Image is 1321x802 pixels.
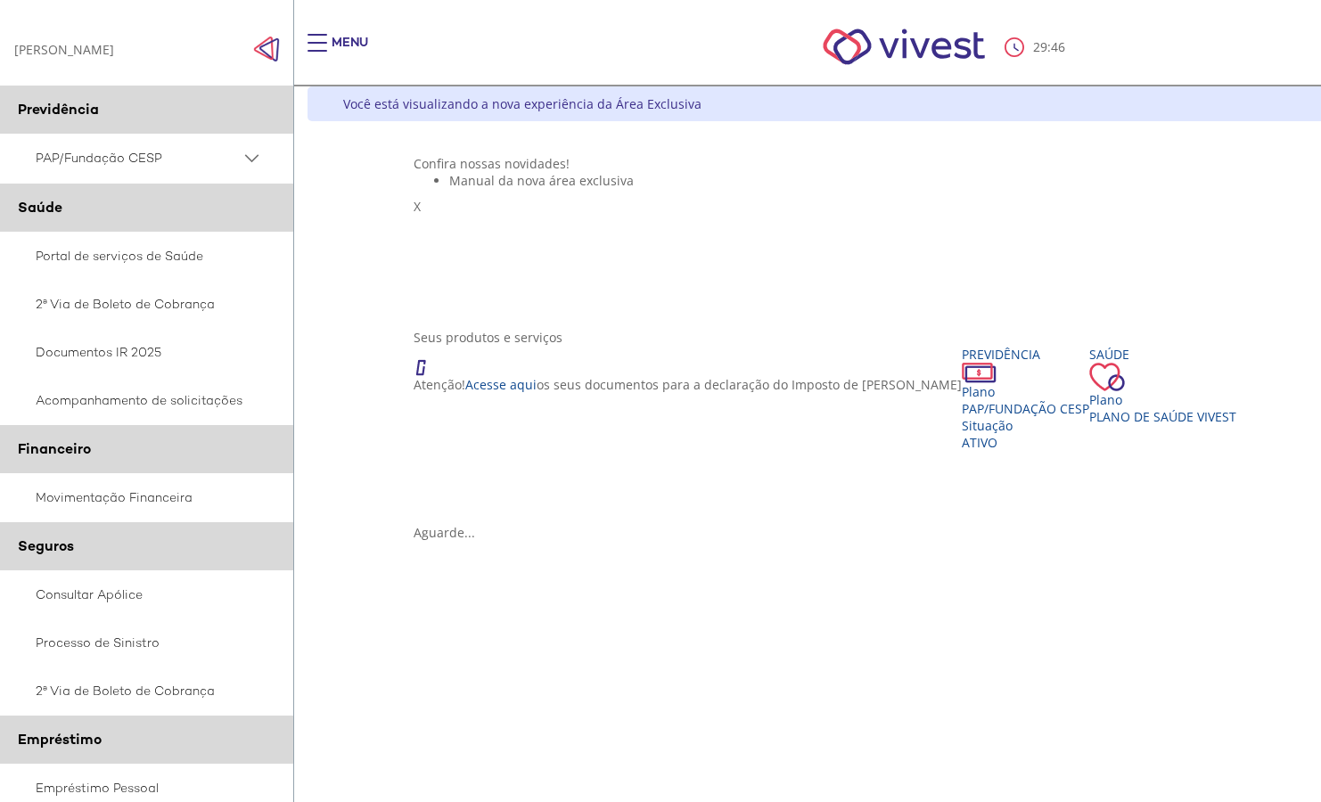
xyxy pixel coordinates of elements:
div: : [1005,37,1069,57]
a: Acesse aqui [465,376,537,393]
span: PAP/Fundação CESP [36,147,241,169]
span: Ativo [962,434,997,451]
img: Vivest [803,9,1005,85]
img: Fechar menu [253,36,280,62]
span: X [414,198,421,215]
div: Saúde [1089,346,1236,363]
span: PAP/Fundação CESP [962,400,1089,417]
img: ico_coracao.png [1089,363,1125,391]
span: Financeiro [18,439,91,458]
span: 46 [1051,38,1065,55]
span: Previdência [18,100,99,119]
img: ico_atencao.png [414,346,444,376]
span: Seguros [18,536,74,555]
div: Previdência [962,346,1089,363]
img: ico_dinheiro.png [962,363,997,383]
span: Click to close side navigation. [253,36,280,62]
p: Atenção! os seus documentos para a declaração do Imposto de [PERSON_NAME] [414,376,962,393]
span: Plano de Saúde VIVEST [1089,408,1236,425]
span: Manual da nova área exclusiva [449,172,634,189]
div: Você está visualizando a nova experiência da Área Exclusiva [343,95,702,112]
span: Saúde [18,198,62,217]
div: Plano [1089,391,1236,408]
a: Saúde PlanoPlano de Saúde VIVEST [1089,346,1236,425]
span: 29 [1033,38,1047,55]
a: Previdência PlanoPAP/Fundação CESP SituaçãoAtivo [962,346,1089,451]
div: Plano [962,383,1089,400]
div: Situação [962,417,1089,434]
div: [PERSON_NAME] [14,41,114,58]
span: Empréstimo [18,730,102,749]
div: Menu [332,34,368,70]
